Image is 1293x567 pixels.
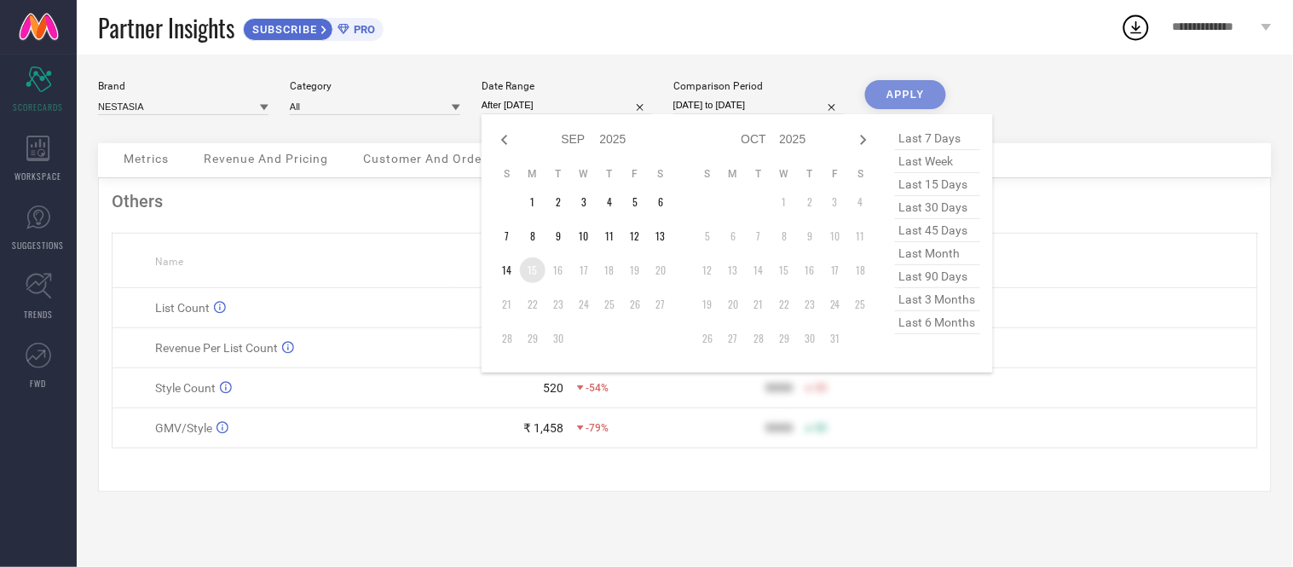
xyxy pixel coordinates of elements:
span: FWD [31,377,47,390]
span: TRENDS [24,308,53,321]
td: Sun Sep 21 2025 [494,292,520,317]
div: ₹ 1,458 [524,421,564,435]
th: Saturday [648,167,673,181]
th: Friday [622,167,648,181]
td: Tue Sep 09 2025 [545,223,571,249]
td: Wed Oct 29 2025 [771,326,797,351]
th: Sunday [494,167,520,181]
span: last 45 days [895,219,980,242]
td: Mon Oct 06 2025 [720,223,746,249]
th: Monday [720,167,746,181]
th: Sunday [695,167,720,181]
span: last 6 months [895,311,980,334]
td: Tue Oct 28 2025 [746,326,771,351]
td: Thu Oct 16 2025 [797,257,823,283]
th: Thursday [597,167,622,181]
th: Wednesday [571,167,597,181]
div: Previous month [494,130,515,150]
span: Customer And Orders [363,152,494,165]
div: 520 [544,381,564,395]
td: Tue Oct 07 2025 [746,223,771,249]
th: Wednesday [771,167,797,181]
span: -54% [586,382,609,394]
td: Sun Sep 28 2025 [494,326,520,351]
td: Thu Sep 18 2025 [597,257,622,283]
span: SUGGESTIONS [13,239,65,252]
td: Fri Sep 05 2025 [622,189,648,215]
span: 50 [815,382,827,394]
td: Mon Sep 29 2025 [520,326,545,351]
span: SCORECARDS [14,101,64,113]
td: Fri Oct 10 2025 [823,223,848,249]
td: Mon Oct 27 2025 [720,326,746,351]
td: Fri Sep 19 2025 [622,257,648,283]
th: Friday [823,167,848,181]
td: Sat Sep 27 2025 [648,292,673,317]
span: GMV/Style [155,421,212,435]
td: Thu Oct 30 2025 [797,326,823,351]
td: Wed Oct 22 2025 [771,292,797,317]
th: Tuesday [746,167,771,181]
input: Select date range [482,96,652,114]
span: last week [895,150,980,173]
td: Tue Sep 16 2025 [545,257,571,283]
input: Select comparison period [673,96,844,114]
td: Sat Sep 13 2025 [648,223,673,249]
td: Sun Oct 26 2025 [695,326,720,351]
td: Fri Sep 12 2025 [622,223,648,249]
td: Mon Oct 13 2025 [720,257,746,283]
div: Comparison Period [673,80,844,92]
div: Open download list [1121,12,1152,43]
td: Fri Oct 03 2025 [823,189,848,215]
div: Date Range [482,80,652,92]
div: Next month [853,130,874,150]
td: Tue Sep 02 2025 [545,189,571,215]
td: Fri Oct 31 2025 [823,326,848,351]
td: Thu Oct 23 2025 [797,292,823,317]
td: Mon Sep 08 2025 [520,223,545,249]
td: Tue Oct 14 2025 [746,257,771,283]
td: Wed Sep 24 2025 [571,292,597,317]
td: Sun Oct 19 2025 [695,292,720,317]
td: Sun Sep 14 2025 [494,257,520,283]
th: Tuesday [545,167,571,181]
td: Tue Sep 30 2025 [545,326,571,351]
div: Brand [98,80,268,92]
div: 9999 [765,381,793,395]
div: Category [290,80,460,92]
td: Thu Sep 25 2025 [597,292,622,317]
td: Wed Sep 10 2025 [571,223,597,249]
span: Metrics [124,152,169,165]
td: Tue Sep 23 2025 [545,292,571,317]
span: -79% [586,422,609,434]
td: Sat Oct 04 2025 [848,189,874,215]
span: Revenue And Pricing [204,152,328,165]
div: 9999 [765,421,793,435]
span: last 90 days [895,265,980,288]
td: Fri Oct 24 2025 [823,292,848,317]
th: Thursday [797,167,823,181]
td: Thu Sep 11 2025 [597,223,622,249]
td: Sun Oct 05 2025 [695,223,720,249]
td: Sat Sep 20 2025 [648,257,673,283]
td: Wed Oct 08 2025 [771,223,797,249]
span: last 3 months [895,288,980,311]
td: Mon Oct 20 2025 [720,292,746,317]
td: Sat Sep 06 2025 [648,189,673,215]
td: Sun Sep 07 2025 [494,223,520,249]
td: Sun Oct 12 2025 [695,257,720,283]
span: Partner Insights [98,10,234,45]
a: SUBSCRIBEPRO [243,14,384,41]
td: Wed Oct 01 2025 [771,189,797,215]
div: Others [112,191,1258,211]
span: 50 [815,422,827,434]
th: Monday [520,167,545,181]
span: WORKSPACE [15,170,62,182]
td: Sat Oct 25 2025 [848,292,874,317]
span: Name [155,256,183,268]
th: Saturday [848,167,874,181]
td: Wed Oct 15 2025 [771,257,797,283]
span: last 30 days [895,196,980,219]
span: Style Count [155,381,216,395]
span: last month [895,242,980,265]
